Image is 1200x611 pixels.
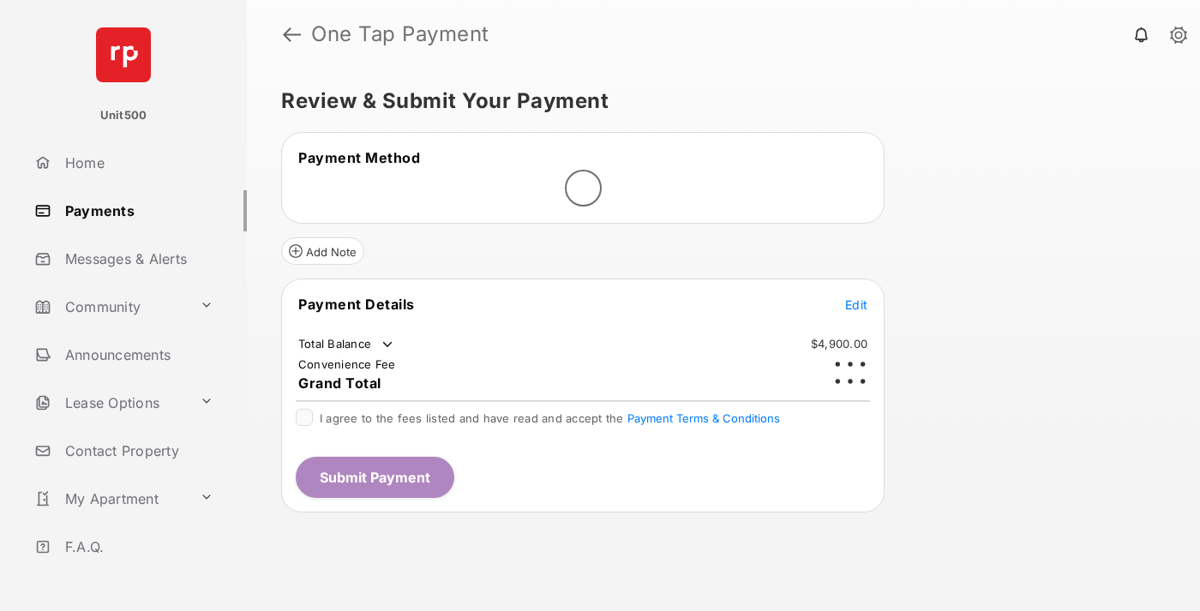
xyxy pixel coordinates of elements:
[27,526,247,567] a: F.A.Q.
[27,430,247,471] a: Contact Property
[27,478,193,519] a: My Apartment
[311,24,489,45] strong: One Tap Payment
[27,382,193,423] a: Lease Options
[845,297,867,312] span: Edit
[845,296,867,313] button: Edit
[96,27,151,82] img: svg+xml;base64,PHN2ZyB4bWxucz0iaHR0cDovL3d3dy53My5vcmcvMjAwMC9zdmciIHdpZHRoPSI2NCIgaGVpZ2h0PSI2NC...
[27,238,247,279] a: Messages & Alerts
[298,374,381,392] span: Grand Total
[297,336,396,353] td: Total Balance
[296,457,454,498] button: Submit Payment
[320,411,780,425] span: I agree to the fees listed and have read and accept the
[297,356,397,372] td: Convenience Fee
[281,237,364,265] button: Add Note
[298,149,420,166] span: Payment Method
[810,336,868,351] td: $4,900.00
[281,91,1152,111] h5: Review & Submit Your Payment
[27,190,247,231] a: Payments
[27,334,247,375] a: Announcements
[27,142,247,183] a: Home
[100,107,147,124] p: Unit500
[627,411,780,425] button: I agree to the fees listed and have read and accept the
[298,296,415,313] span: Payment Details
[27,286,193,327] a: Community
